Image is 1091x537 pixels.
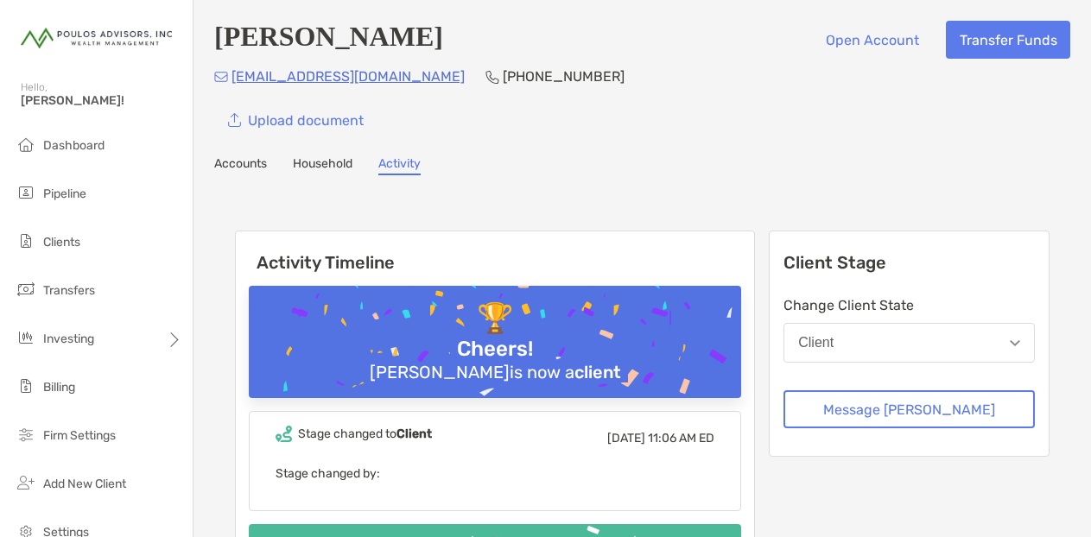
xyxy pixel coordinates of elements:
img: Phone Icon [485,70,499,84]
span: Billing [43,380,75,395]
a: Activity [378,156,421,175]
span: Add New Client [43,477,126,491]
a: Accounts [214,156,267,175]
b: client [574,362,621,382]
img: dashboard icon [16,134,36,155]
span: Firm Settings [43,428,116,443]
span: Clients [43,235,80,250]
img: firm-settings icon [16,424,36,445]
img: Open dropdown arrow [1010,340,1020,346]
p: Change Client State [783,294,1035,316]
img: transfers icon [16,279,36,300]
div: Cheers! [450,337,540,362]
span: Investing [43,332,94,346]
h6: Activity Timeline [236,231,754,273]
span: [PERSON_NAME]! [21,93,182,108]
button: Transfer Funds [946,21,1070,59]
img: pipeline icon [16,182,36,203]
img: clients icon [16,231,36,251]
img: investing icon [16,327,36,348]
a: Household [293,156,352,175]
a: Upload document [214,101,377,139]
button: Client [783,323,1035,363]
span: Pipeline [43,186,86,201]
span: Dashboard [43,138,105,153]
span: [DATE] [607,431,645,445]
b: Client [396,426,432,441]
div: Stage changed to [298,426,432,441]
img: billing icon [16,376,36,396]
img: add_new_client icon [16,472,36,493]
p: Client Stage [783,252,1035,274]
p: [PHONE_NUMBER] [503,66,625,87]
button: Message [PERSON_NAME] [783,390,1035,428]
div: [PERSON_NAME] is now a [363,362,628,382]
span: 11:06 AM ED [648,431,714,445]
button: Open Account [812,21,932,59]
p: [EMAIL_ADDRESS][DOMAIN_NAME] [232,66,465,87]
img: Email Icon [214,72,228,82]
h4: [PERSON_NAME] [214,21,443,59]
img: button icon [228,113,241,128]
span: Transfers [43,283,95,298]
img: Event icon [276,426,292,442]
div: 🏆 [470,301,520,337]
p: Stage changed by: [276,463,714,484]
div: Client [798,335,834,351]
img: Zoe Logo [21,7,172,69]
